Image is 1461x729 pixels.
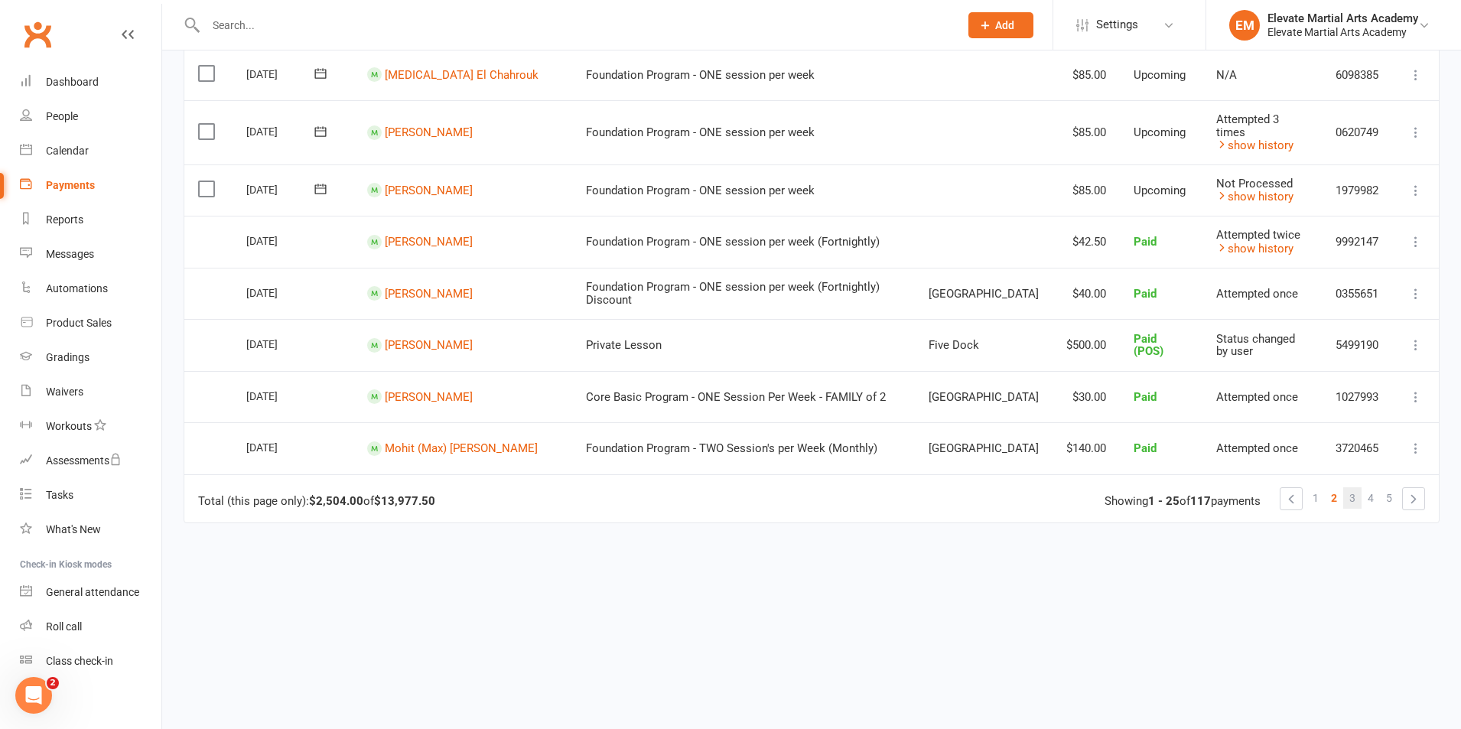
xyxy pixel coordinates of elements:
[1216,441,1298,455] span: Attempted once
[1343,487,1362,509] a: 3
[20,644,161,679] a: Class kiosk mode
[1322,164,1393,216] td: 1979982
[1267,25,1418,39] div: Elevate Martial Arts Academy
[1386,487,1392,509] span: 5
[20,575,161,610] a: General attendance kiosk mode
[20,444,161,478] a: Assessments
[385,287,473,301] a: [PERSON_NAME]
[586,390,886,404] span: Core Basic Program - ONE Session Per Week - FAMILY of 2
[1322,268,1393,320] td: 0355651
[1216,177,1293,190] span: Not Processed
[586,184,815,197] span: Foundation Program - ONE session per week
[46,351,89,363] div: Gradings
[1306,487,1325,509] a: 1
[1053,422,1120,474] td: $140.00
[1349,487,1355,509] span: 3
[20,610,161,644] a: Roll call
[915,268,1053,320] td: [GEOGRAPHIC_DATA]
[1053,216,1120,268] td: $42.50
[1053,268,1120,320] td: $40.00
[915,422,1053,474] td: [GEOGRAPHIC_DATA]
[20,375,161,409] a: Waivers
[995,19,1014,31] span: Add
[20,237,161,272] a: Messages
[1216,390,1298,404] span: Attempted once
[1267,11,1418,25] div: Elevate Martial Arts Academy
[1216,228,1300,242] span: Attempted twice
[46,213,83,226] div: Reports
[1105,495,1261,508] div: Showing of payments
[246,177,317,201] div: [DATE]
[1134,441,1157,455] span: Paid
[46,586,139,598] div: General attendance
[1368,487,1374,509] span: 4
[46,248,94,260] div: Messages
[1134,235,1157,249] span: Paid
[18,15,57,54] a: Clubworx
[1216,138,1293,152] a: show history
[1053,49,1120,101] td: $85.00
[1134,390,1157,404] span: Paid
[20,99,161,134] a: People
[246,281,317,304] div: [DATE]
[385,390,473,404] a: [PERSON_NAME]
[198,495,435,508] div: Total (this page only): of
[46,489,73,501] div: Tasks
[1134,332,1163,359] span: Paid (POS)
[20,478,161,513] a: Tasks
[1322,100,1393,164] td: 0620749
[385,235,473,249] a: [PERSON_NAME]
[1380,487,1398,509] a: 5
[1325,487,1343,509] a: 2
[1362,487,1380,509] a: 4
[1216,242,1293,255] a: show history
[46,420,92,432] div: Workouts
[586,280,880,307] span: Foundation Program - ONE session per week (Fortnightly) Discount
[586,125,815,139] span: Foundation Program - ONE session per week
[586,235,880,249] span: Foundation Program - ONE session per week (Fortnightly)
[46,523,101,535] div: What's New
[1053,371,1120,423] td: $30.00
[46,620,82,633] div: Roll call
[20,65,161,99] a: Dashboard
[586,441,877,455] span: Foundation Program - TWO Session's per Week (Monthly)
[1134,125,1186,139] span: Upcoming
[1322,422,1393,474] td: 3720465
[1053,319,1120,371] td: $500.00
[1216,190,1293,203] a: show history
[246,435,317,459] div: [DATE]
[246,332,317,356] div: [DATE]
[385,68,539,82] a: [MEDICAL_DATA] El Chahrouk
[246,62,317,86] div: [DATE]
[1134,287,1157,301] span: Paid
[385,441,538,455] a: Mohit (Max) [PERSON_NAME]
[1216,287,1298,301] span: Attempted once
[1096,8,1138,42] span: Settings
[586,338,662,352] span: Private Lesson
[586,68,815,82] span: Foundation Program - ONE session per week
[1216,332,1295,359] span: Status changed by user
[1331,487,1337,509] span: 2
[246,119,317,143] div: [DATE]
[46,76,99,88] div: Dashboard
[20,513,161,547] a: What's New
[47,677,59,689] span: 2
[1313,487,1319,509] span: 1
[1134,68,1186,82] span: Upcoming
[46,655,113,667] div: Class check-in
[968,12,1033,38] button: Add
[20,203,161,237] a: Reports
[1322,371,1393,423] td: 1027993
[46,110,78,122] div: People
[915,371,1053,423] td: [GEOGRAPHIC_DATA]
[20,340,161,375] a: Gradings
[246,229,317,252] div: [DATE]
[46,317,112,329] div: Product Sales
[20,168,161,203] a: Payments
[1053,164,1120,216] td: $85.00
[1190,494,1211,508] strong: 117
[20,134,161,168] a: Calendar
[46,454,122,467] div: Assessments
[246,384,317,408] div: [DATE]
[1322,216,1393,268] td: 9992147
